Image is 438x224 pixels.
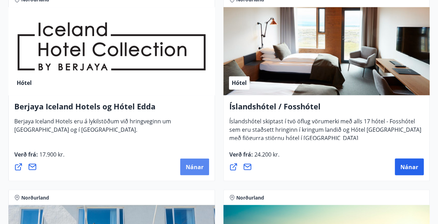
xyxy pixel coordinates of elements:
span: Verð frá : [229,150,279,164]
span: Nánar [400,163,418,171]
span: Hótel [17,79,32,87]
span: Hótel [232,79,247,87]
button: Nánar [395,158,424,175]
span: Nánar [186,163,203,171]
button: Nánar [180,158,209,175]
span: 17.900 kr. [38,150,64,158]
h4: Íslandshótel / Fosshótel [229,101,424,117]
span: Norðurland [21,194,49,201]
span: Berjaya Iceland Hotels eru á lykilstöðum við hringveginn um [GEOGRAPHIC_DATA] og í [GEOGRAPHIC_DA... [14,117,171,139]
span: 24.200 kr. [253,150,279,158]
span: Verð frá : [14,150,64,164]
span: Íslandshótel skiptast í tvö öflug vörumerki með alls 17 hótel - Fosshótel sem eru staðsett hringi... [229,117,421,147]
h4: Berjaya Iceland Hotels og Hótel Edda [14,101,209,117]
span: Norðurland [236,194,264,201]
